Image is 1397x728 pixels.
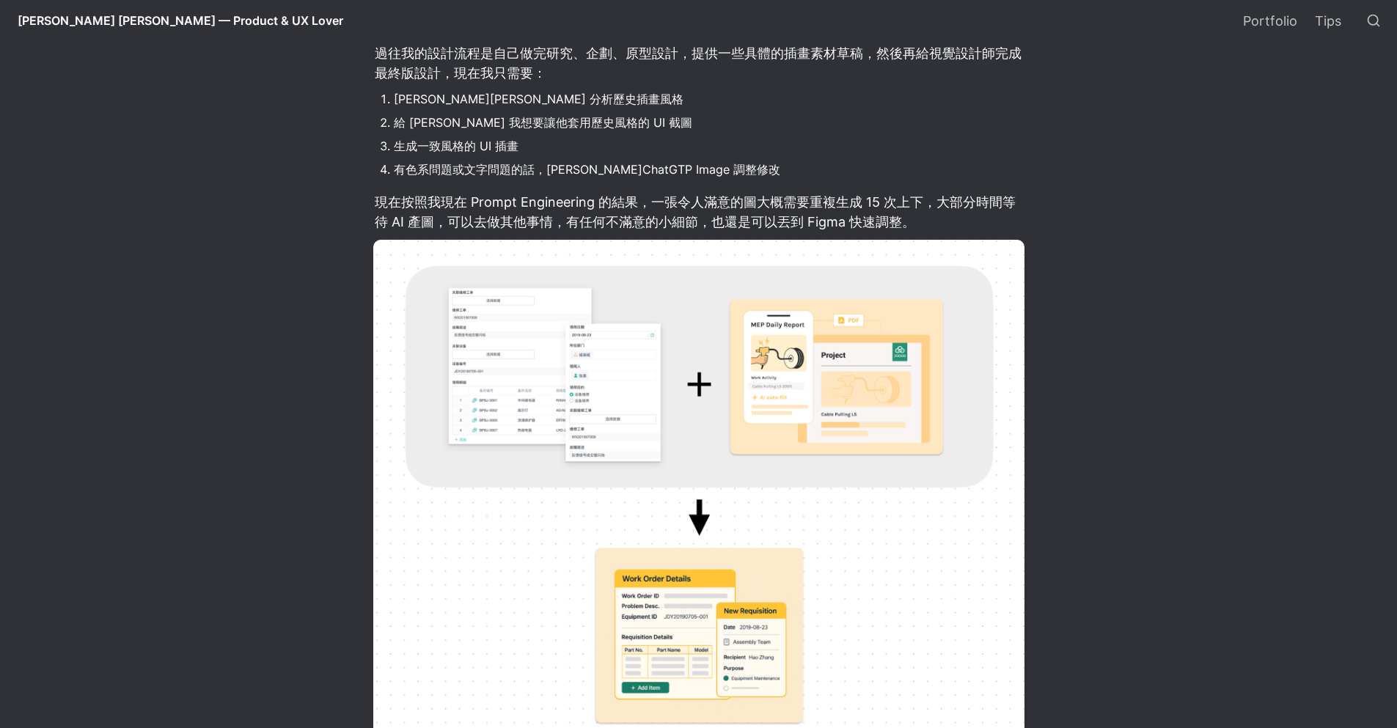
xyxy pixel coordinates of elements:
[394,88,1024,110] li: [PERSON_NAME][PERSON_NAME] 分析歷史插畫風格
[394,111,1024,133] li: 給 [PERSON_NAME] 我想要讓他套用歷史風格的 UI 截圖
[394,158,1024,180] li: 有色系問題或文字問題的話，[PERSON_NAME]ChatGTP Image 調整修改
[18,13,343,28] span: [PERSON_NAME] [PERSON_NAME] — Product & UX Lover
[373,41,1024,85] p: 過往我的設計流程是自己做完研究、企劃、原型設計，提供一些具體的插畫素材草稿，然後再給視覺設計師完成最終版設計，現在我只需要：
[394,135,1024,157] li: 生成一致風格的 UI 插畫
[373,190,1024,234] p: 現在按照我現在 Prompt Engineering 的結果，一張令人滿意的圖大概需要重複生成 15 次上下，大部分時間等待 AI 產圖，可以去做其他事情，有任何不滿意的小細節，也還是可以丟到 ...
